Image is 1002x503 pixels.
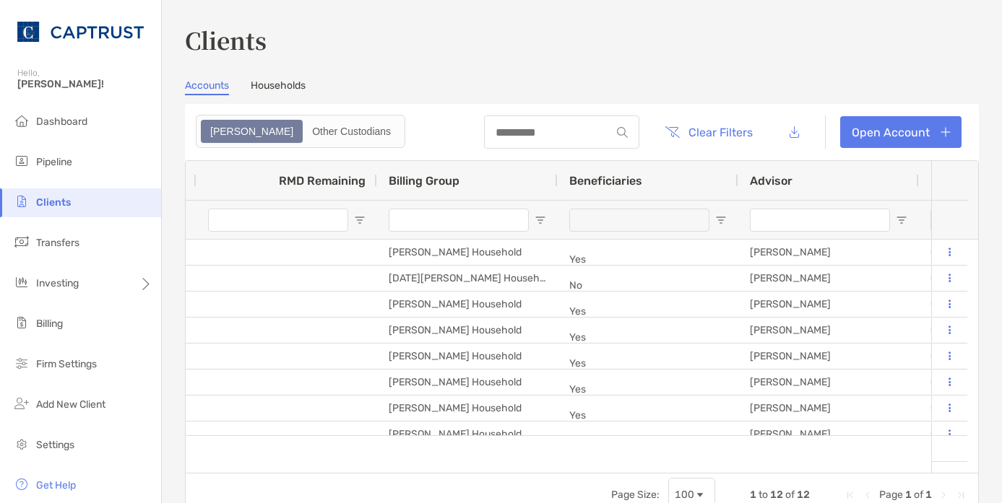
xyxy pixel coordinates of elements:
p: Yes [569,302,727,320]
div: [PERSON_NAME] [738,266,919,291]
h3: Clients [185,23,979,56]
img: transfers icon [13,233,30,250]
img: add_new_client icon [13,395,30,412]
span: Clients [36,196,71,209]
span: Firm [930,174,956,188]
a: Households [251,79,306,95]
span: Billing Group [389,174,459,188]
span: Add New Client [36,398,105,411]
div: [PERSON_NAME] Household [377,421,558,447]
div: 100 [675,489,694,501]
span: [PERSON_NAME]! [17,78,152,90]
div: [PERSON_NAME] [738,344,919,369]
span: RMD Remaining [279,174,366,188]
div: Previous Page [862,489,873,501]
a: Open Account [840,116,962,148]
div: Page Size: [611,489,660,501]
span: 1 [750,489,756,501]
input: Billing Group Filter Input [389,209,529,232]
p: Yes [569,250,727,268]
span: Advisor [750,174,792,188]
div: [PERSON_NAME] Household [377,395,558,421]
div: [PERSON_NAME] [738,369,919,395]
a: Accounts [185,79,229,95]
span: Pipeline [36,156,72,168]
div: [PERSON_NAME] [738,395,919,421]
div: [PERSON_NAME] [738,240,919,265]
button: Open Filter Menu [715,214,727,226]
div: Next Page [938,489,949,501]
div: Zoe [202,121,301,141]
span: Get Help [36,479,76,491]
span: 12 [770,489,783,501]
img: clients icon [13,193,30,210]
img: billing icon [13,314,30,331]
p: Yes [569,328,727,346]
div: [PERSON_NAME] Household [377,344,558,369]
div: Last Page [955,489,967,501]
span: Dashboard [36,115,87,128]
div: [PERSON_NAME] Household [377,369,558,395]
div: [PERSON_NAME] Household [377,318,558,343]
span: Settings [36,439,74,451]
span: Transfers [36,237,79,249]
div: [PERSON_NAME] [738,292,919,317]
img: settings icon [13,435,30,452]
p: Yes [569,380,727,398]
span: Page [879,489,903,501]
p: No [569,276,727,294]
img: investing icon [13,274,30,291]
p: Yes [569,406,727,424]
div: [PERSON_NAME] Household [377,292,558,317]
span: of [914,489,923,501]
span: Firm Settings [36,358,97,370]
span: 1 [925,489,932,501]
button: Open Filter Menu [896,214,907,226]
img: firm-settings icon [13,354,30,372]
div: [PERSON_NAME] [738,421,919,447]
img: get-help icon [13,476,30,493]
span: 1 [905,489,912,501]
img: CAPTRUST Logo [17,6,144,58]
div: [PERSON_NAME] Household [377,240,558,265]
div: First Page [845,489,856,501]
img: pipeline icon [13,152,30,170]
span: 12 [797,489,810,501]
button: Open Filter Menu [354,214,366,226]
button: Clear Filters [654,116,764,148]
img: dashboard icon [13,112,30,129]
span: Billing [36,318,63,330]
div: [PERSON_NAME] [738,318,919,343]
div: segmented control [196,115,405,148]
button: Open Filter Menu [535,214,546,226]
p: Yes [569,432,727,450]
div: [DATE][PERSON_NAME] Household [377,266,558,291]
div: Other Custodians [304,121,399,141]
span: of [785,489,795,501]
p: Yes [569,354,727,372]
span: Beneficiaries [569,174,642,188]
span: to [759,489,768,501]
img: input icon [617,127,628,138]
span: Investing [36,277,79,289]
input: RMD Remaining Filter Input [208,209,348,232]
input: Advisor Filter Input [750,209,890,232]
